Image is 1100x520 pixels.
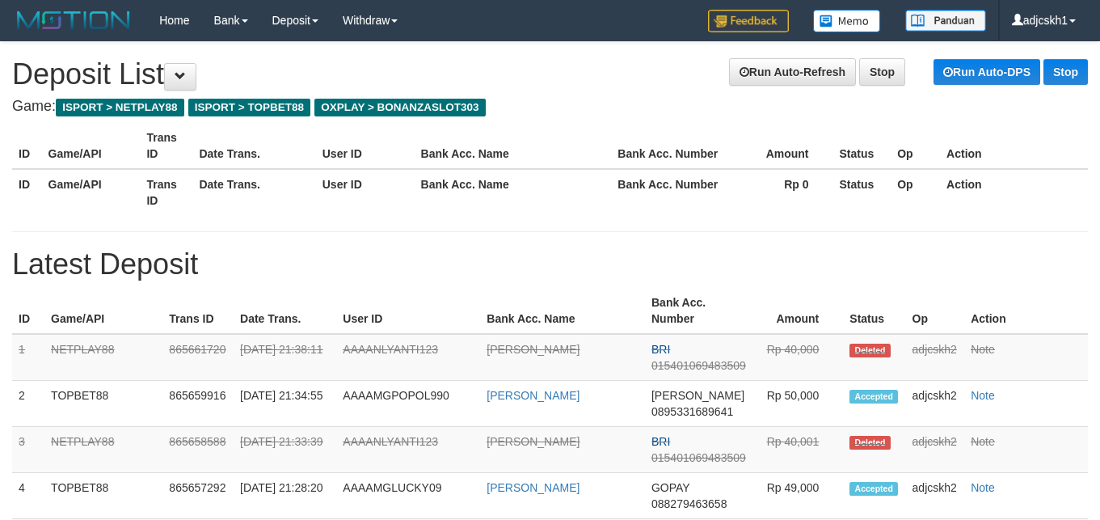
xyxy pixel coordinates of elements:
h1: Latest Deposit [12,248,1088,281]
td: TOPBET88 [44,381,162,427]
td: NETPLAY88 [44,334,162,381]
td: adjcskh2 [906,427,965,473]
th: Bank Acc. Name [480,288,645,334]
h1: Deposit List [12,58,1088,91]
th: Date Trans. [192,169,315,215]
th: User ID [316,123,415,169]
th: Game/API [42,123,141,169]
th: Status [833,123,891,169]
a: Run Auto-DPS [934,59,1040,85]
span: Accepted [849,482,898,496]
td: Rp 50,000 [754,381,843,427]
a: Note [971,481,995,494]
th: Op [906,288,965,334]
th: Game/API [44,288,162,334]
a: [PERSON_NAME] [487,389,580,402]
td: 865659916 [162,381,234,427]
th: Bank Acc. Number [645,288,754,334]
a: Stop [859,58,905,86]
td: [DATE] 21:38:11 [234,334,336,381]
td: 865661720 [162,334,234,381]
th: User ID [316,169,415,215]
span: BRI [651,435,670,448]
th: Status [833,169,891,215]
td: adjcskh2 [906,473,965,519]
span: ISPORT > NETPLAY88 [56,99,184,116]
td: AAAANLYANTI123 [336,427,480,473]
th: Date Trans. [234,288,336,334]
img: Feedback.jpg [708,10,789,32]
td: [DATE] 21:34:55 [234,381,336,427]
td: 1 [12,334,44,381]
th: ID [12,123,42,169]
span: 015401069483509 [651,359,746,372]
td: 3 [12,427,44,473]
a: Stop [1043,59,1088,85]
th: Status [843,288,905,334]
th: Bank Acc. Number [611,169,734,215]
th: Action [940,169,1088,215]
td: 865658588 [162,427,234,473]
td: AAAAMGPOPOL990 [336,381,480,427]
span: 0895331689641 [651,405,733,418]
span: Accepted [849,390,898,404]
th: User ID [336,288,480,334]
img: Button%20Memo.svg [813,10,881,32]
td: AAAAMGLUCKY09 [336,473,480,519]
td: adjcskh2 [906,334,965,381]
th: Op [891,123,940,169]
th: Op [891,169,940,215]
th: Trans ID [162,288,234,334]
span: BRI [651,343,670,356]
th: Amount [735,123,833,169]
th: Game/API [42,169,141,215]
th: Action [964,288,1088,334]
td: 4 [12,473,44,519]
td: [DATE] 21:33:39 [234,427,336,473]
th: Rp 0 [735,169,833,215]
td: 2 [12,381,44,427]
td: Rp 40,001 [754,427,843,473]
th: Bank Acc. Number [611,123,734,169]
th: ID [12,169,42,215]
td: 865657292 [162,473,234,519]
th: Amount [754,288,843,334]
span: GOPAY [651,481,689,494]
td: NETPLAY88 [44,427,162,473]
td: [DATE] 21:28:20 [234,473,336,519]
h4: Game: [12,99,1088,115]
th: Bank Acc. Name [415,123,612,169]
span: ISPORT > TOPBET88 [188,99,310,116]
img: panduan.png [905,10,986,32]
a: Note [971,343,995,356]
td: TOPBET88 [44,473,162,519]
a: Note [971,389,995,402]
img: MOTION_logo.png [12,8,135,32]
a: [PERSON_NAME] [487,481,580,494]
th: Action [940,123,1088,169]
th: Date Trans. [192,123,315,169]
a: Run Auto-Refresh [729,58,856,86]
th: ID [12,288,44,334]
span: 015401069483509 [651,451,746,464]
span: 088279463658 [651,497,727,510]
th: Trans ID [140,123,192,169]
td: AAAANLYANTI123 [336,334,480,381]
span: Deleted [849,344,891,357]
span: Deleted [849,436,891,450]
td: Rp 40,000 [754,334,843,381]
a: [PERSON_NAME] [487,343,580,356]
span: OXPLAY > BONANZASLOT303 [314,99,486,116]
a: [PERSON_NAME] [487,435,580,448]
th: Trans ID [140,169,192,215]
td: adjcskh2 [906,381,965,427]
td: Rp 49,000 [754,473,843,519]
span: [PERSON_NAME] [651,389,744,402]
th: Bank Acc. Name [415,169,612,215]
a: Note [971,435,995,448]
